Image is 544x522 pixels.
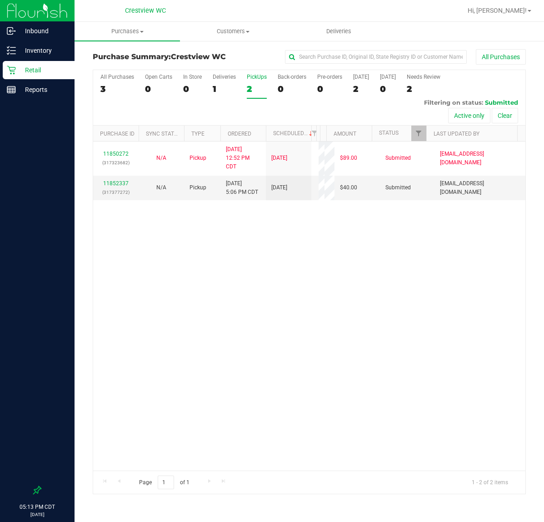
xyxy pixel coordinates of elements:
div: 0 [380,84,396,94]
div: Open Carts [145,74,172,80]
div: 0 [317,84,342,94]
span: Hi, [PERSON_NAME]! [468,7,527,14]
span: 1 - 2 of 2 items [464,476,515,489]
span: [DATE] [271,183,287,192]
span: Pickup [190,154,206,162]
div: 2 [247,84,267,94]
a: Status [379,130,399,136]
span: [DATE] [271,154,287,162]
a: Filter [307,126,322,141]
div: 0 [183,84,202,94]
div: In Store [183,74,202,80]
inline-svg: Inventory [7,46,16,55]
div: Needs Review [407,74,440,80]
span: $89.00 [340,154,357,162]
button: N/A [156,154,166,162]
div: 3 [100,84,134,94]
span: Filtering on status: [424,99,483,106]
span: [EMAIL_ADDRESS][DOMAIN_NAME] [440,150,520,167]
a: Last Updated By [434,131,479,137]
span: Submitted [385,154,411,162]
a: Type [191,131,205,137]
p: Reports [16,84,70,95]
th: Address [320,126,326,142]
span: [DATE] 5:06 PM CDT [226,179,258,197]
a: Sync Status [146,131,181,137]
div: Deliveries [213,74,236,80]
a: Scheduled [273,130,314,137]
div: PickUps [247,74,267,80]
div: Pre-orders [317,74,342,80]
a: Deliveries [286,22,391,41]
button: N/A [156,183,166,192]
iframe: Resource center [9,449,36,476]
input: Search Purchase ID, Original ID, State Registry ID or Customer Name... [285,50,467,64]
p: 05:13 PM CDT [4,503,70,511]
div: 1 [213,84,236,94]
span: Submitted [385,183,411,192]
a: Customers [180,22,285,41]
div: [DATE] [353,74,369,80]
a: Ordered [228,131,251,137]
span: Not Applicable [156,155,166,161]
span: $40.00 [340,183,357,192]
a: 11852337 [103,180,129,187]
span: Deliveries [314,27,364,35]
div: All Purchases [100,74,134,80]
span: Crestview WC [125,7,166,15]
input: 1 [158,476,174,490]
span: Page of 1 [131,476,197,490]
p: [DATE] [4,511,70,518]
a: Filter [411,126,426,141]
p: (317377272) [99,188,133,197]
p: Inventory [16,45,70,56]
a: Amount [334,131,356,137]
span: Crestview WC [171,52,226,61]
a: Purchase ID [100,131,135,137]
div: 0 [278,84,306,94]
span: [EMAIL_ADDRESS][DOMAIN_NAME] [440,179,520,197]
a: Purchases [75,22,180,41]
span: Pickup [190,183,206,192]
button: Clear [492,108,518,123]
inline-svg: Retail [7,66,16,75]
label: Pin the sidebar to full width on large screens [33,486,42,495]
div: Back-orders [278,74,306,80]
button: All Purchases [476,49,526,65]
span: Not Applicable [156,184,166,191]
span: Customers [180,27,285,35]
iframe: Resource center unread badge [27,448,38,459]
inline-svg: Reports [7,85,16,94]
div: 2 [407,84,440,94]
span: [DATE] 12:52 PM CDT [226,145,260,172]
p: (317323682) [99,158,133,167]
div: 2 [353,84,369,94]
div: [DATE] [380,74,396,80]
span: Purchases [75,27,180,35]
span: Submitted [485,99,518,106]
a: 11850272 [103,151,129,157]
button: Active only [448,108,490,123]
inline-svg: Inbound [7,26,16,35]
p: Retail [16,65,70,76]
h3: Purchase Summary: [93,53,237,61]
div: 0 [145,84,172,94]
p: Inbound [16,25,70,36]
